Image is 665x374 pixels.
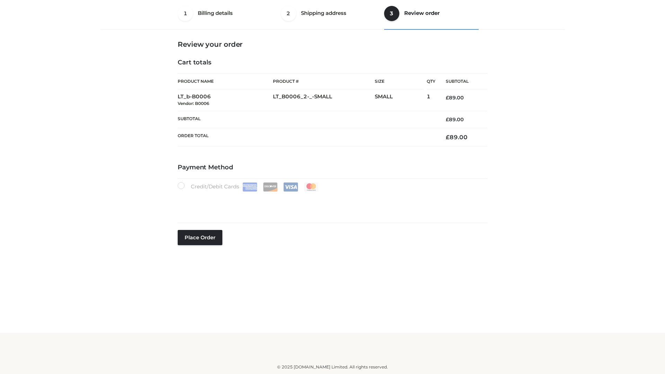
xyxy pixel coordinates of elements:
span: £ [446,116,449,123]
h4: Cart totals [178,59,487,66]
th: Order Total [178,128,435,146]
span: £ [446,134,450,141]
bdi: 89.00 [446,134,468,141]
button: Place order [178,230,222,245]
th: Subtotal [178,111,435,128]
th: Size [375,74,423,89]
h4: Payment Method [178,164,487,171]
td: SMALL [375,89,427,111]
th: Product Name [178,73,273,89]
th: Subtotal [435,74,487,89]
td: 1 [427,89,435,111]
img: Amex [242,182,257,192]
th: Product # [273,73,375,89]
bdi: 89.00 [446,95,464,101]
img: Visa [283,182,298,192]
h3: Review your order [178,40,487,48]
bdi: 89.00 [446,116,464,123]
small: Vendor: B0006 [178,101,209,106]
span: £ [446,95,449,101]
div: © 2025 [DOMAIN_NAME] Limited. All rights reserved. [103,364,562,371]
iframe: Secure payment input frame [176,190,486,215]
td: LT_B0006_2-_-SMALL [273,89,375,111]
td: LT_b-B0006 [178,89,273,111]
img: Discover [263,182,278,192]
label: Credit/Debit Cards [178,182,319,192]
th: Qty [427,73,435,89]
img: Mastercard [304,182,319,192]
